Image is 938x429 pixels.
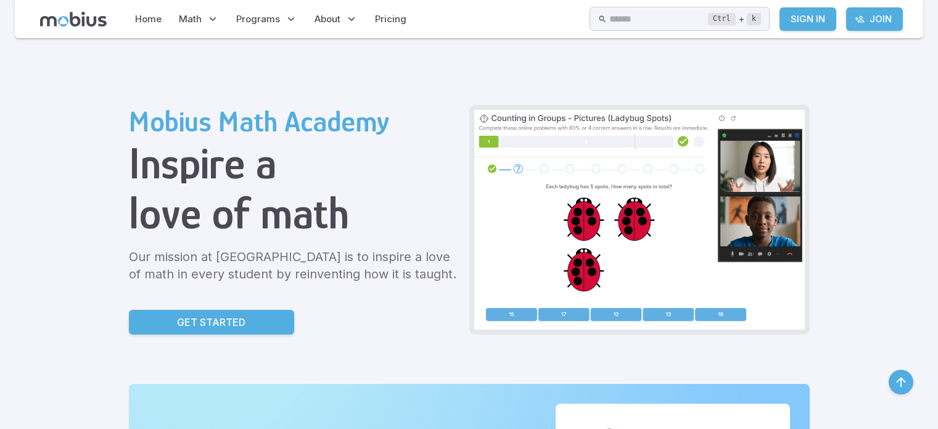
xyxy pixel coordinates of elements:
[131,5,165,33] a: Home
[129,138,459,188] h1: Inspire a
[747,13,761,25] kbd: k
[129,310,294,335] a: Get Started
[236,12,280,26] span: Programs
[129,105,459,138] h2: Mobius Math Academy
[846,7,903,31] a: Join
[708,13,736,25] kbd: Ctrl
[129,188,459,238] h1: love of math
[315,12,340,26] span: About
[474,110,805,330] img: Grade 2 Class
[129,248,459,283] p: Our mission at [GEOGRAPHIC_DATA] is to inspire a love of math in every student by reinventing how...
[177,315,245,330] p: Get Started
[708,12,761,27] div: +
[780,7,836,31] a: Sign In
[371,5,410,33] a: Pricing
[179,12,202,26] span: Math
